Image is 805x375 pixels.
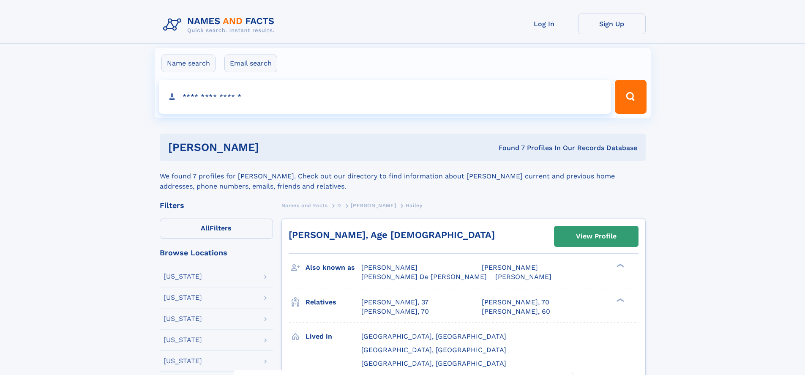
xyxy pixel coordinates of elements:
[306,295,361,309] h3: Relatives
[351,203,396,208] span: [PERSON_NAME]
[160,202,273,209] div: Filters
[164,294,202,301] div: [US_STATE]
[160,249,273,257] div: Browse Locations
[337,203,341,208] span: D
[361,298,428,307] a: [PERSON_NAME], 37
[306,329,361,344] h3: Lived in
[168,142,379,153] h1: [PERSON_NAME]
[361,307,429,316] a: [PERSON_NAME], 70
[361,359,506,367] span: [GEOGRAPHIC_DATA], [GEOGRAPHIC_DATA]
[406,203,423,208] span: Hailey
[160,219,273,239] label: Filters
[164,337,202,343] div: [US_STATE]
[554,226,638,246] a: View Profile
[160,14,281,36] img: Logo Names and Facts
[164,315,202,322] div: [US_STATE]
[160,161,646,192] div: We found 7 profiles for [PERSON_NAME]. Check out our directory to find information about [PERSON_...
[164,273,202,280] div: [US_STATE]
[615,80,646,114] button: Search Button
[578,14,646,34] a: Sign Up
[201,224,210,232] span: All
[361,263,418,271] span: [PERSON_NAME]
[159,80,611,114] input: search input
[361,273,487,281] span: [PERSON_NAME] De [PERSON_NAME]
[224,55,277,72] label: Email search
[379,143,637,153] div: Found 7 Profiles In Our Records Database
[614,263,625,268] div: ❯
[361,332,506,340] span: [GEOGRAPHIC_DATA], [GEOGRAPHIC_DATA]
[482,307,550,316] a: [PERSON_NAME], 60
[361,346,506,354] span: [GEOGRAPHIC_DATA], [GEOGRAPHIC_DATA]
[161,55,216,72] label: Name search
[482,263,538,271] span: [PERSON_NAME]
[510,14,578,34] a: Log In
[281,200,328,211] a: Names and Facts
[306,260,361,275] h3: Also known as
[576,227,617,246] div: View Profile
[482,298,549,307] a: [PERSON_NAME], 70
[164,358,202,364] div: [US_STATE]
[337,200,341,211] a: D
[614,297,625,303] div: ❯
[495,273,551,281] span: [PERSON_NAME]
[289,230,495,240] a: [PERSON_NAME], Age [DEMOGRAPHIC_DATA]
[351,200,396,211] a: [PERSON_NAME]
